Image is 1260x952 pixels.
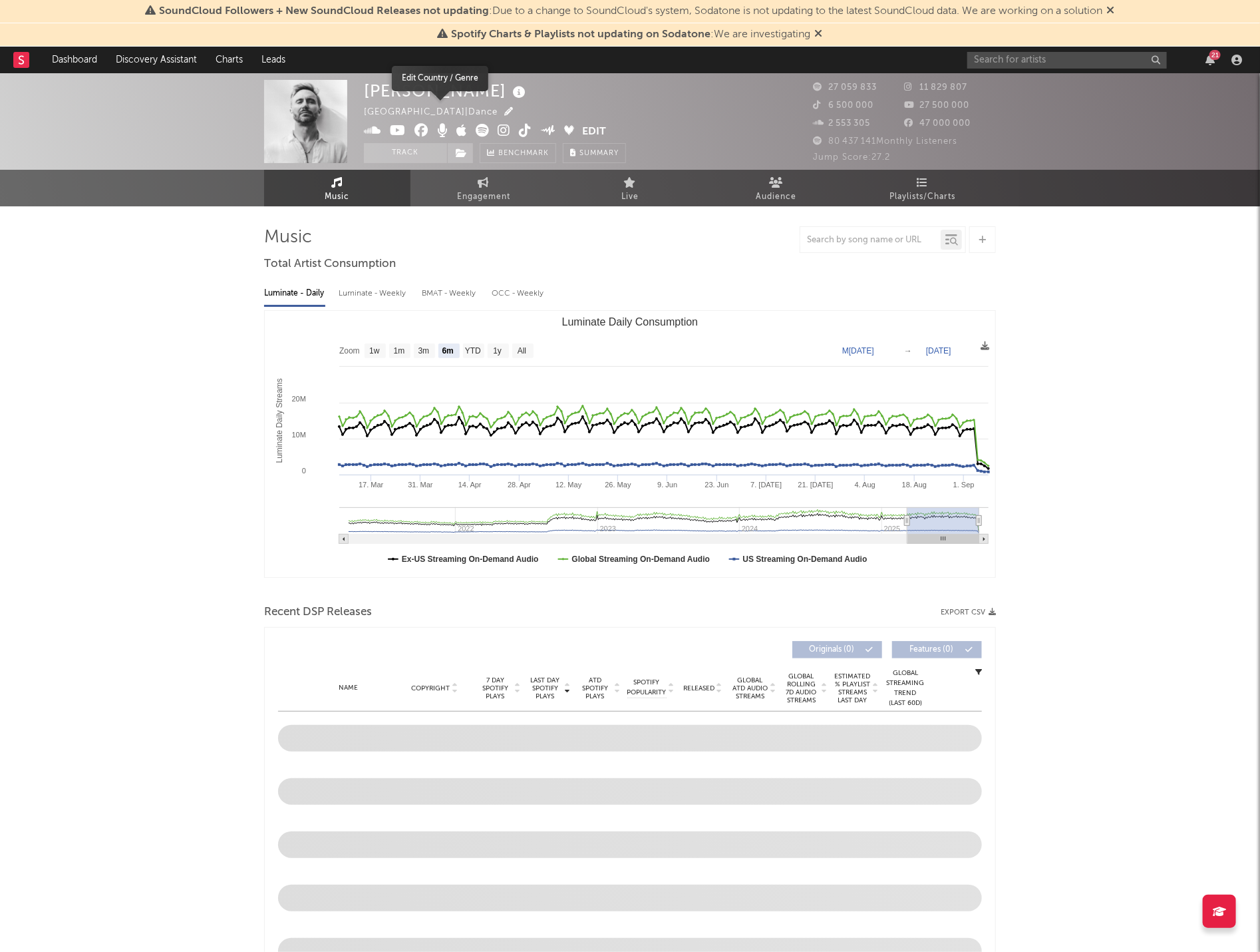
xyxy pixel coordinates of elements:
[1205,55,1215,65] button: 21
[901,646,962,654] span: Features ( 0 )
[275,378,284,463] text: Luminate Daily Streams
[815,29,823,40] span: Dismiss
[627,678,667,698] span: Spotify Popularity
[106,47,206,73] a: Discovery Assistant
[160,6,1103,17] span: : Due to a change to SoundCloud's system, Sodatone is not updating to the latest SoundCloud data....
[813,153,890,162] span: Jump Score: 27.2
[555,481,582,489] text: 12. May
[801,646,862,654] span: Originals ( 0 )
[410,170,557,206] a: Engagement
[452,29,811,40] span: : We are investigating
[885,668,925,708] div: Global Streaming Trend (Last 60D)
[621,189,639,205] span: Live
[265,311,995,577] svg: Luminate Daily Consumption
[904,346,912,356] text: →
[359,481,384,489] text: 17. Mar
[800,235,941,246] input: Search by song name or URL
[792,641,882,658] button: Originals(0)
[743,555,867,564] text: US Streaming On-Demand Audio
[1209,50,1221,60] div: 21
[705,481,729,489] text: 23. Jun
[798,481,834,489] text: 21. [DATE]
[657,481,677,489] text: 9. Jun
[364,80,529,102] div: [PERSON_NAME]
[577,676,613,700] span: ATD Spotify Plays
[43,47,106,73] a: Dashboard
[264,282,325,305] div: Luminate - Daily
[953,481,975,489] text: 1. Sep
[605,481,631,489] text: 26. May
[905,101,970,110] span: 27 500 000
[292,395,306,403] text: 20M
[572,555,710,564] text: Global Streaming On-Demand Audio
[850,170,996,206] a: Playlists/Charts
[508,481,531,489] text: 28. Apr
[302,467,306,475] text: 0
[783,672,820,704] span: Global Rolling 7D Audio Streams
[890,189,956,205] span: Playlists/Charts
[732,676,768,700] span: Global ATD Audio Streams
[408,481,433,489] text: 31. Mar
[364,105,513,120] div: [GEOGRAPHIC_DATA] | Dance
[394,347,405,356] text: 1m
[902,481,927,489] text: 18. Aug
[834,672,871,704] span: Estimated % Playlist Streams Last Day
[264,604,372,620] span: Recent DSP Releases
[813,137,957,146] span: 80 437 141 Monthly Listeners
[926,346,951,356] text: [DATE]
[452,29,711,40] span: Spotify Charts & Playlists not updating on Sodatone
[1107,6,1115,17] span: Dismiss
[518,347,526,356] text: All
[465,347,481,356] text: YTD
[292,431,306,439] text: 10M
[703,170,850,206] a: Audience
[813,119,870,128] span: 2 553 305
[905,83,968,92] span: 11 829 807
[206,47,252,73] a: Charts
[339,282,408,305] div: Luminate - Weekly
[252,47,295,73] a: Leads
[457,189,510,205] span: Engagement
[842,346,874,356] text: M[DATE]
[967,52,1167,69] input: Search for artists
[369,347,380,356] text: 1w
[813,83,877,92] span: 27 059 833
[411,684,450,692] span: Copyright
[892,641,982,658] button: Features(0)
[493,347,502,356] text: 1y
[339,347,360,356] text: Zoom
[458,481,482,489] text: 14. Apr
[305,683,392,693] div: Name
[756,189,797,205] span: Audience
[528,676,563,700] span: Last Day Spotify Plays
[480,143,556,163] a: Benchmark
[418,347,430,356] text: 3m
[442,347,454,356] text: 6m
[563,143,626,163] button: Summary
[941,608,996,616] button: Export CSV
[750,481,782,489] text: 7. [DATE]
[583,124,607,140] button: Edit
[813,101,873,110] span: 6 500 000
[402,555,539,564] text: Ex-US Streaming On-Demand Audio
[492,282,545,305] div: OCC - Weekly
[683,684,714,692] span: Released
[325,189,350,205] span: Music
[579,150,619,157] span: Summary
[478,676,513,700] span: 7 Day Spotify Plays
[855,481,875,489] text: 4. Aug
[498,146,549,162] span: Benchmark
[562,316,699,328] text: Luminate Daily Consumption
[264,256,396,272] span: Total Artist Consumption
[557,170,703,206] a: Live
[422,282,478,305] div: BMAT - Weekly
[364,143,447,163] button: Track
[905,119,971,128] span: 47 000 000
[160,6,490,17] span: SoundCloud Followers + New SoundCloud Releases not updating
[264,170,410,206] a: Music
